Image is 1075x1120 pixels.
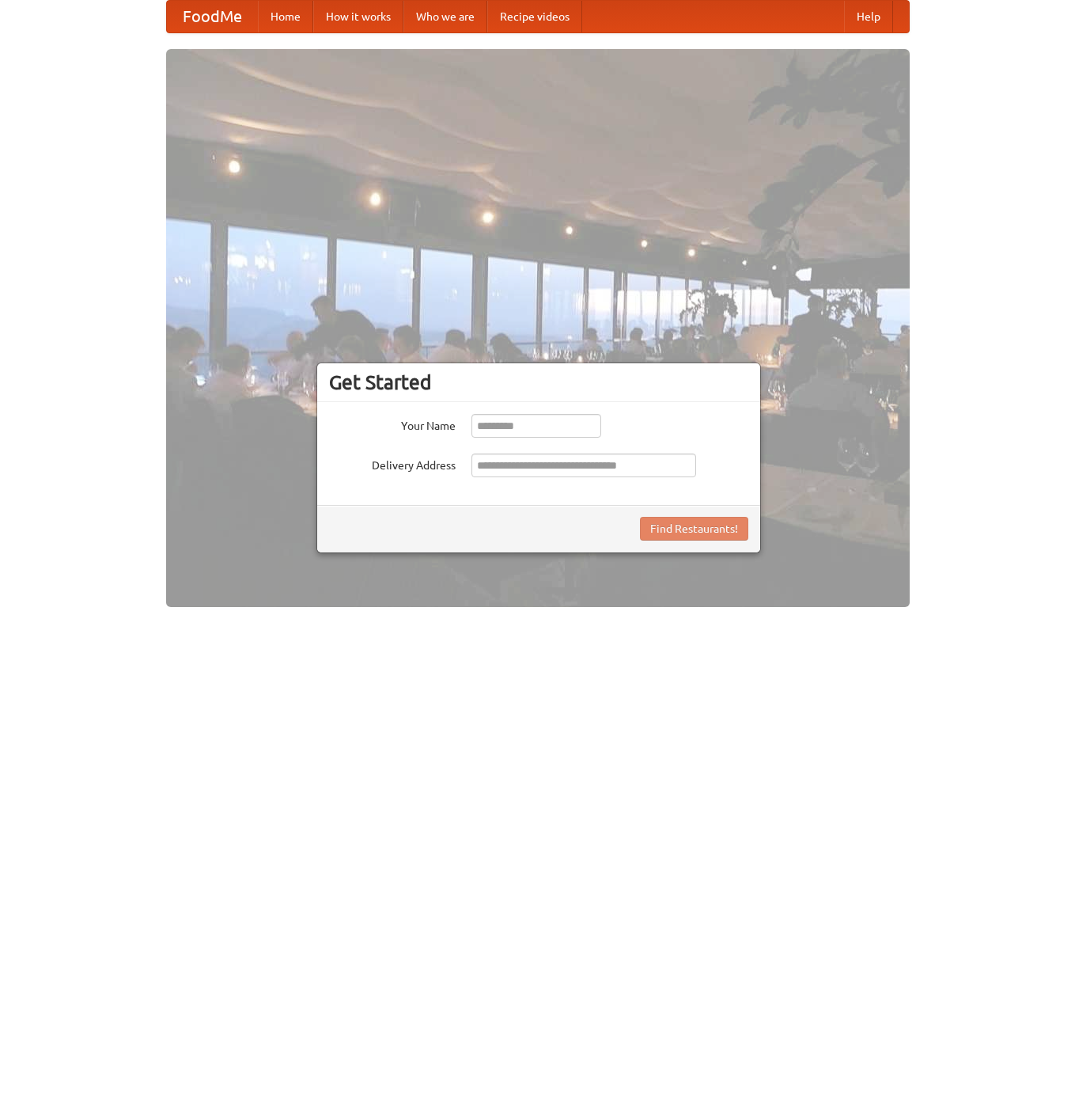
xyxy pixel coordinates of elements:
[258,1,313,32] a: Home
[167,1,258,32] a: FoodMe
[313,1,403,32] a: How it works
[844,1,893,32] a: Help
[487,1,582,32] a: Recipe videos
[640,517,748,541] button: Find Restaurants!
[329,454,456,473] label: Delivery Address
[403,1,487,32] a: Who we are
[329,370,748,394] h3: Get Started
[329,414,456,434] label: Your Name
